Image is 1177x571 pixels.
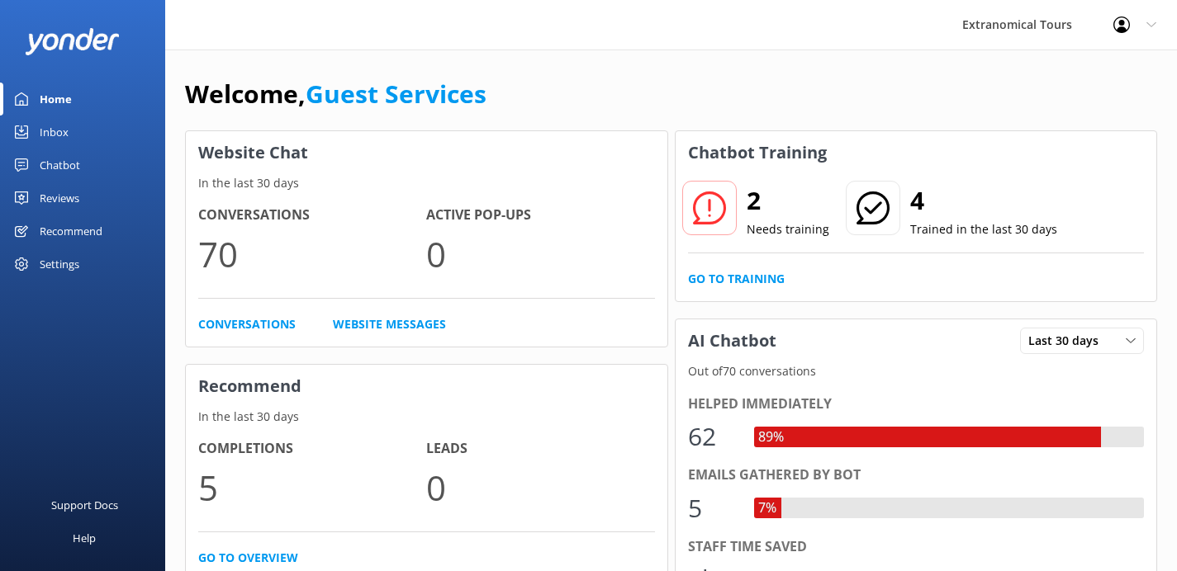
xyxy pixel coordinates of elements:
a: Website Messages [333,315,446,333]
p: 0 [426,460,654,515]
span: Last 30 days [1028,332,1108,350]
h4: Completions [198,438,426,460]
div: Emails gathered by bot [688,465,1145,486]
h2: 2 [747,181,829,220]
a: Conversations [198,315,296,333]
p: In the last 30 days [186,174,667,192]
div: Settings [40,248,79,281]
h3: AI Chatbot [676,319,789,362]
a: Go to overview [198,549,298,567]
p: In the last 30 days [186,408,667,426]
img: yonder-white-logo.png [25,28,120,55]
div: 89% [754,427,788,448]
h2: 4 [910,181,1057,220]
a: Guest Services [306,77,486,111]
p: Out of 70 conversations [676,362,1157,380]
h4: Leads [426,438,654,460]
p: 70 [198,226,426,281]
div: Support Docs [51,488,118,521]
p: Trained in the last 30 days [910,220,1057,238]
div: Home [40,83,72,116]
p: 5 [198,460,426,515]
div: Helped immediately [688,394,1145,415]
h1: Welcome, [185,74,486,114]
h4: Active Pop-ups [426,205,654,226]
a: Go to Training [688,270,785,288]
h3: Recommend [186,365,667,408]
div: Chatbot [40,149,80,182]
p: 0 [426,226,654,281]
h3: Website Chat [186,131,667,174]
div: 7% [754,498,781,519]
div: 62 [688,417,738,456]
div: Reviews [40,182,79,215]
div: Help [73,521,96,554]
div: 5 [688,488,738,528]
h4: Conversations [198,205,426,226]
div: Inbox [40,116,69,149]
div: Staff time saved [688,536,1145,558]
h3: Chatbot Training [676,131,839,174]
div: Recommend [40,215,102,248]
p: Needs training [747,220,829,238]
